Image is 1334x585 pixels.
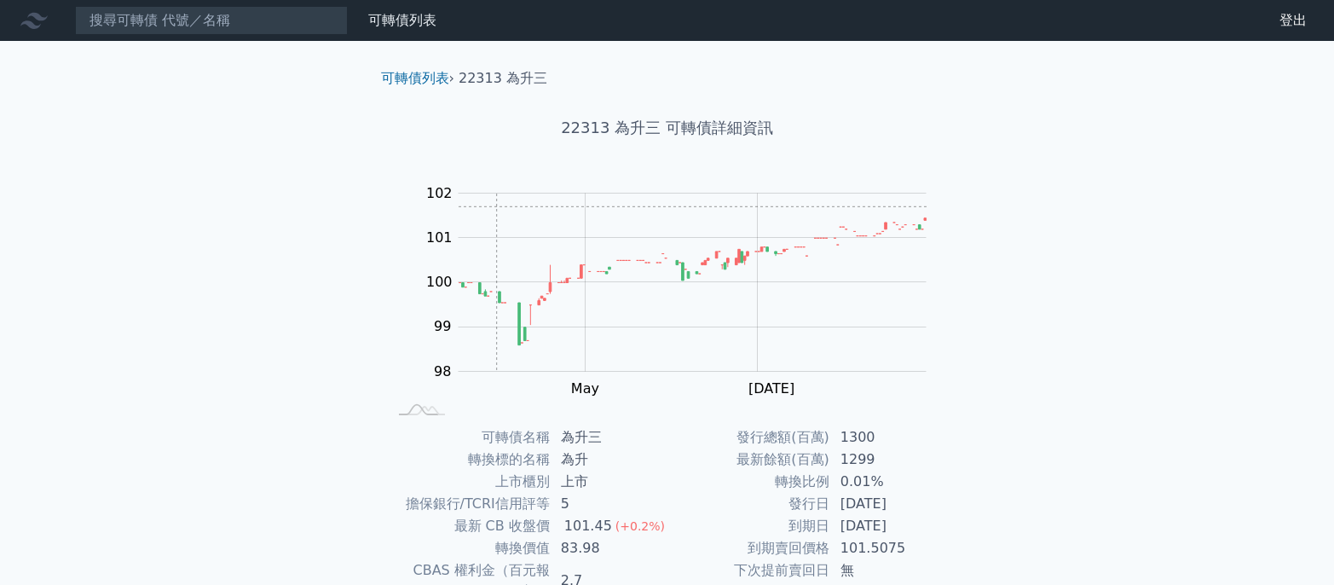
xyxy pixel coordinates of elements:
td: 上市 [551,471,667,493]
div: 101.45 [561,516,615,536]
a: 可轉債列表 [368,12,436,28]
tspan: 100 [426,274,453,290]
td: 1299 [830,449,947,471]
a: 登出 [1266,7,1320,34]
tspan: [DATE] [748,380,794,397]
td: 1300 [830,426,947,449]
tspan: 102 [426,185,453,201]
td: 可轉債名稱 [388,426,551,449]
td: 到期賣回價格 [667,537,830,559]
input: 搜尋可轉債 代號／名稱 [75,6,348,35]
td: 5 [551,493,667,515]
td: 0.01% [830,471,947,493]
tspan: 99 [434,318,451,334]
td: 到期日 [667,515,830,537]
td: 無 [830,559,947,582]
a: 可轉債列表 [381,70,449,86]
span: (+0.2%) [615,519,665,533]
tspan: 101 [426,229,453,246]
td: 最新 CB 收盤價 [388,515,551,537]
td: 發行日 [667,493,830,515]
li: 22313 為升三 [459,68,547,89]
td: 下次提前賣回日 [667,559,830,582]
h1: 22313 為升三 可轉債詳細資訊 [367,116,967,140]
tspan: 98 [434,363,451,379]
g: Chart [407,185,952,397]
g: Series [459,218,927,345]
td: [DATE] [830,515,947,537]
td: 為升三 [551,426,667,449]
td: [DATE] [830,493,947,515]
td: 為升 [551,449,667,471]
td: 發行總額(百萬) [667,426,830,449]
td: 轉換比例 [667,471,830,493]
li: › [381,68,454,89]
td: 最新餘額(百萬) [667,449,830,471]
td: 擔保銀行/TCRI信用評等 [388,493,551,515]
td: 101.5075 [830,537,947,559]
td: 上市櫃別 [388,471,551,493]
td: 83.98 [551,537,667,559]
tspan: May [571,380,599,397]
td: 轉換標的名稱 [388,449,551,471]
td: 轉換價值 [388,537,551,559]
